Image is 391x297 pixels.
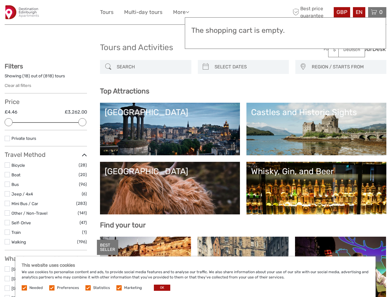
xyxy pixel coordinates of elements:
[114,62,188,72] input: SEARCH
[251,166,382,176] div: Whisky, Gin, and Beer
[251,166,382,210] a: Whisky, Gin, and Beer
[378,9,384,15] span: 0
[11,136,36,141] a: Private tours
[337,9,347,15] span: GBP
[11,163,25,168] a: Bicycle
[57,285,79,291] label: Preferences
[328,44,350,55] a: $
[65,109,87,115] label: £3,262.00
[5,62,23,70] strong: Filters
[11,192,33,196] a: Jeep / 4x4
[15,256,376,297] div: We use cookies to personalise content and ads, to provide social media features and to analyse ou...
[11,230,21,235] a: Train
[9,11,70,16] p: We're away right now. Please check back later!
[105,166,235,176] div: [GEOGRAPHIC_DATA]
[173,8,189,17] a: More
[79,171,87,178] span: (20)
[309,62,383,72] button: REGION / STARTS FROM
[251,107,382,117] div: Castles and Historic Sights
[77,238,87,245] span: (196)
[324,45,386,53] img: PurchaseViaTourDesk.png
[11,276,54,281] a: [GEOGRAPHIC_DATA]
[154,285,170,291] button: OK
[80,219,87,226] span: (47)
[29,285,43,291] label: Needed
[124,8,163,17] a: Multi-day tours
[5,151,87,158] h3: Travel Method
[76,200,87,207] span: (283)
[100,221,146,229] b: Find your tour
[11,220,31,225] a: Self-Drive
[82,190,87,197] span: (6)
[11,201,38,206] a: Mini Bus / Car
[291,5,332,19] span: Best price guarantee
[93,285,110,291] label: Statistics
[11,239,26,244] a: Walking
[24,73,28,79] label: 18
[78,209,87,217] span: (141)
[100,87,149,95] b: Top Attractions
[105,166,235,210] a: [GEOGRAPHIC_DATA]
[71,10,79,17] button: Open LiveChat chat widget
[5,98,87,105] h3: Price
[339,44,365,55] a: Deutsch
[5,5,40,20] img: 2975-d8c356c1-1139-4765-9adb-83c46dbfa04d_logo_small.jpg
[124,285,142,291] label: Marketing
[212,62,286,72] input: SELECT DATES
[82,229,87,236] span: (1)
[100,8,114,17] a: Tours
[11,267,54,272] a: [GEOGRAPHIC_DATA]
[22,263,369,268] h5: This website uses cookies
[45,73,52,79] label: 818
[5,109,17,115] label: £4.46
[5,73,87,83] div: Showing ( ) out of ( ) tours
[191,26,380,35] h3: The shopping cart is empty.
[79,181,87,188] span: (96)
[105,107,235,151] a: [GEOGRAPHIC_DATA]
[79,161,87,169] span: (28)
[11,286,54,291] a: [GEOGRAPHIC_DATA]
[5,83,31,88] a: Clear all filters
[100,43,291,53] h1: Tours and Activities
[5,255,87,262] h3: What do you want to see?
[105,107,235,117] div: [GEOGRAPHIC_DATA]
[353,7,365,17] div: EN
[97,240,118,255] div: BEST SELLER
[251,107,382,151] a: Castles and Historic Sights
[11,182,19,187] a: Bus
[11,172,20,177] a: Boat
[11,211,47,216] a: Other / Non-Travel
